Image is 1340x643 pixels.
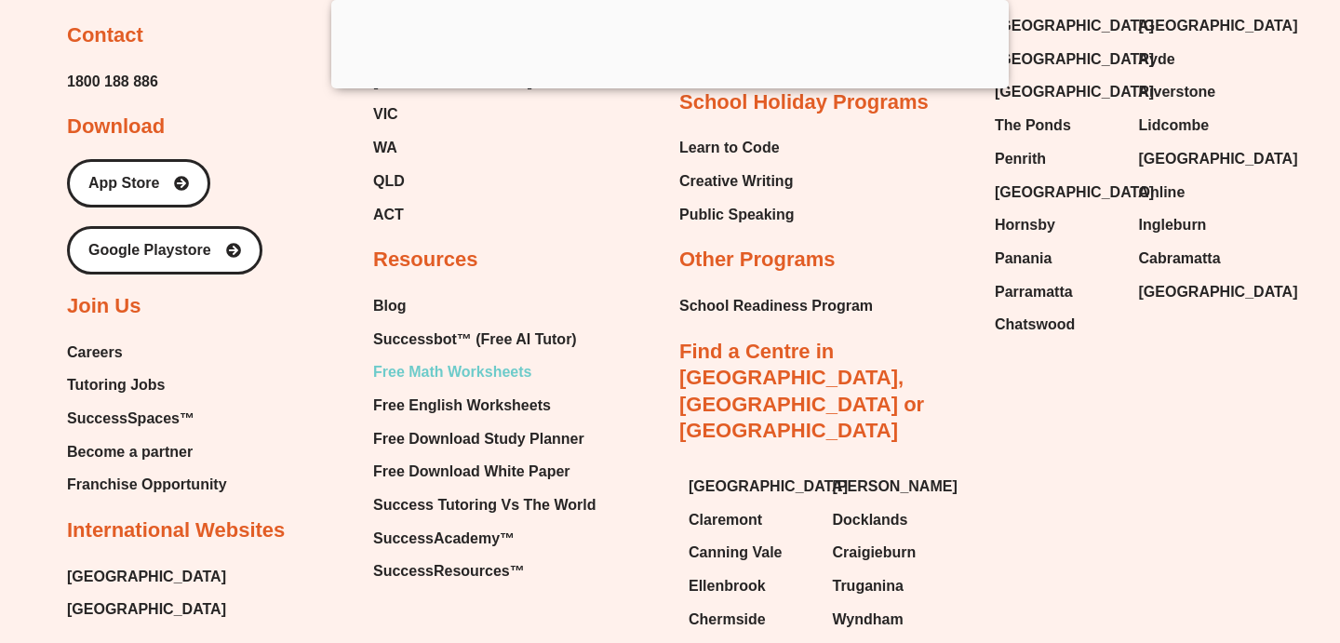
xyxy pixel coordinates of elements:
a: SuccessResources™ [373,557,596,585]
a: [GEOGRAPHIC_DATA] [1139,12,1265,40]
a: School Readiness Program [679,292,873,320]
span: VIC [373,100,398,128]
a: Riverstone [1139,78,1265,106]
span: ACT [373,201,404,229]
span: Tutoring Jobs [67,371,165,399]
span: Docklands [833,506,908,534]
a: Free English Worksheets [373,392,596,420]
span: [GEOGRAPHIC_DATA] [1139,145,1298,173]
a: Blog [373,292,596,320]
a: [GEOGRAPHIC_DATA] [995,179,1120,207]
span: Parramatta [995,278,1073,306]
span: Wyndham [833,606,904,634]
a: Public Speaking [679,201,795,229]
a: The Ponds [995,112,1120,140]
a: VIC [373,100,532,128]
a: Ellenbrook [689,572,814,600]
h2: School Holiday Programs [679,89,929,116]
h2: Resources [373,247,478,274]
a: SuccessAcademy™ [373,525,596,553]
span: Become a partner [67,438,193,466]
span: App Store [88,176,159,191]
a: Ryde [1139,46,1265,74]
a: QLD [373,167,532,195]
span: [GEOGRAPHIC_DATA] [689,473,848,501]
a: Creative Writing [679,167,795,195]
span: Success Tutoring Vs The World [373,491,596,519]
span: [PERSON_NAME] [833,473,958,501]
span: Craigieburn [833,539,917,567]
span: Online [1139,179,1186,207]
a: Penrith [995,145,1120,173]
span: WA [373,134,397,162]
a: Chatswood [995,311,1120,339]
a: Panania [995,245,1120,273]
span: Truganina [833,572,904,600]
a: Docklands [833,506,958,534]
a: [GEOGRAPHIC_DATA] [995,46,1120,74]
a: WA [373,134,532,162]
a: 1800 188 886 [67,68,158,96]
span: [GEOGRAPHIC_DATA] [995,46,1154,74]
a: Truganina [833,572,958,600]
span: Blog [373,292,407,320]
span: SuccessSpaces™ [67,405,194,433]
span: Creative Writing [679,167,793,195]
a: Franchise Opportunity [67,471,227,499]
span: [GEOGRAPHIC_DATA] [995,78,1154,106]
a: [GEOGRAPHIC_DATA] [1139,278,1265,306]
span: Free Download Study Planner [373,425,584,453]
a: [GEOGRAPHIC_DATA] [67,563,226,591]
h2: Other Programs [679,247,836,274]
a: Chermside [689,606,814,634]
a: Wyndham [833,606,958,634]
a: [GEOGRAPHIC_DATA] [995,12,1120,40]
a: [PERSON_NAME] [833,473,958,501]
span: [GEOGRAPHIC_DATA] [995,179,1154,207]
span: Learn to Code [679,134,780,162]
span: Google Playstore [88,243,211,258]
span: Riverstone [1139,78,1216,106]
a: Tutoring Jobs [67,371,227,399]
span: Claremont [689,506,762,534]
a: Successbot™ (Free AI Tutor) [373,326,596,354]
a: SuccessSpaces™ [67,405,227,433]
a: Canning Vale [689,539,814,567]
span: Chermside [689,606,766,634]
a: [GEOGRAPHIC_DATA] [1139,145,1265,173]
a: Google Playstore [67,226,262,275]
a: Cabramatta [1139,245,1265,273]
a: Lidcombe [1139,112,1265,140]
a: [GEOGRAPHIC_DATA] [67,596,226,623]
a: Free Math Worksheets [373,358,596,386]
span: SuccessAcademy™ [373,525,515,553]
span: Ingleburn [1139,211,1207,239]
h2: Download [67,114,165,141]
a: Become a partner [67,438,227,466]
a: ACT [373,201,532,229]
span: Canning Vale [689,539,782,567]
span: Free Math Worksheets [373,358,531,386]
span: Successbot™ (Free AI Tutor) [373,326,577,354]
a: Learn to Code [679,134,795,162]
span: [GEOGRAPHIC_DATA] [1139,278,1298,306]
a: Find a Centre in [GEOGRAPHIC_DATA], [GEOGRAPHIC_DATA] or [GEOGRAPHIC_DATA] [679,340,924,443]
span: [GEOGRAPHIC_DATA] [995,12,1154,40]
span: Penrith [995,145,1046,173]
span: Free English Worksheets [373,392,551,420]
a: [GEOGRAPHIC_DATA] [995,78,1120,106]
span: Lidcombe [1139,112,1210,140]
span: Careers [67,339,123,367]
a: Craigieburn [833,539,958,567]
a: App Store [67,159,210,208]
iframe: Chat Widget [1021,433,1340,643]
a: Free Download Study Planner [373,425,596,453]
span: SuccessResources™ [373,557,525,585]
a: Hornsby [995,211,1120,239]
span: Hornsby [995,211,1055,239]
